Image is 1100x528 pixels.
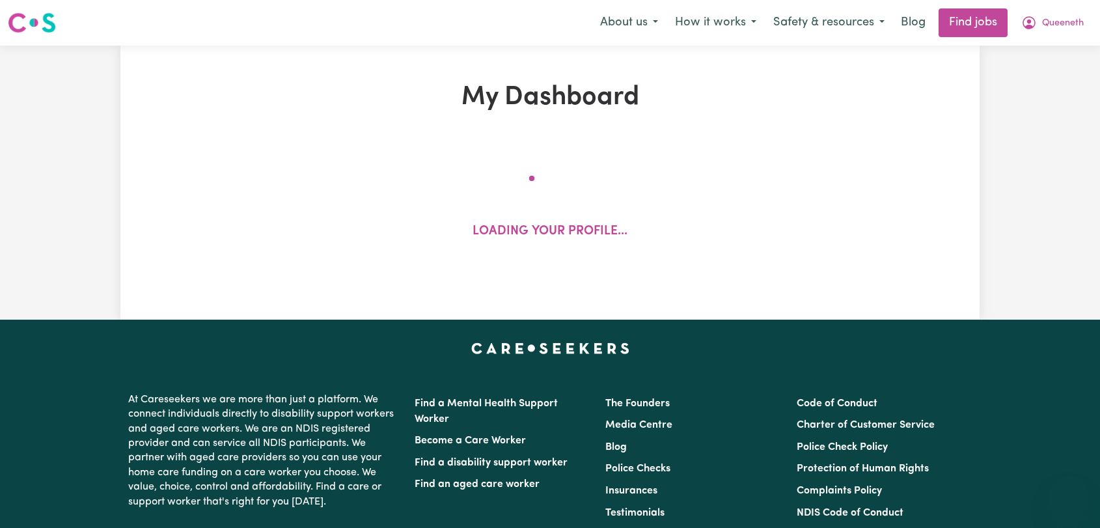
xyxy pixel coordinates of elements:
img: Careseekers logo [8,11,56,35]
a: Blog [893,8,933,37]
p: Loading your profile... [473,223,627,242]
a: Testimonials [605,508,665,518]
a: Police Check Policy [797,442,888,452]
a: Complaints Policy [797,486,882,496]
a: Charter of Customer Service [797,420,935,430]
span: Queeneth [1042,16,1084,31]
button: About us [592,9,667,36]
a: Code of Conduct [797,398,877,409]
a: Police Checks [605,464,670,474]
a: The Founders [605,398,670,409]
h1: My Dashboard [271,82,829,113]
a: Protection of Human Rights [797,464,929,474]
a: NDIS Code of Conduct [797,508,903,518]
a: Careseekers logo [8,8,56,38]
a: Find a disability support worker [415,458,568,468]
a: Find a Mental Health Support Worker [415,398,558,424]
a: Find an aged care worker [415,479,540,490]
a: Media Centre [605,420,672,430]
a: Find jobs [939,8,1008,37]
a: Careseekers home page [471,343,629,354]
button: My Account [1013,9,1092,36]
button: Safety & resources [765,9,893,36]
a: Become a Care Worker [415,436,526,446]
iframe: Button to launch messaging window [1048,476,1090,518]
a: Insurances [605,486,657,496]
a: Blog [605,442,627,452]
button: How it works [667,9,765,36]
p: At Careseekers we are more than just a platform. We connect individuals directly to disability su... [128,387,399,514]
